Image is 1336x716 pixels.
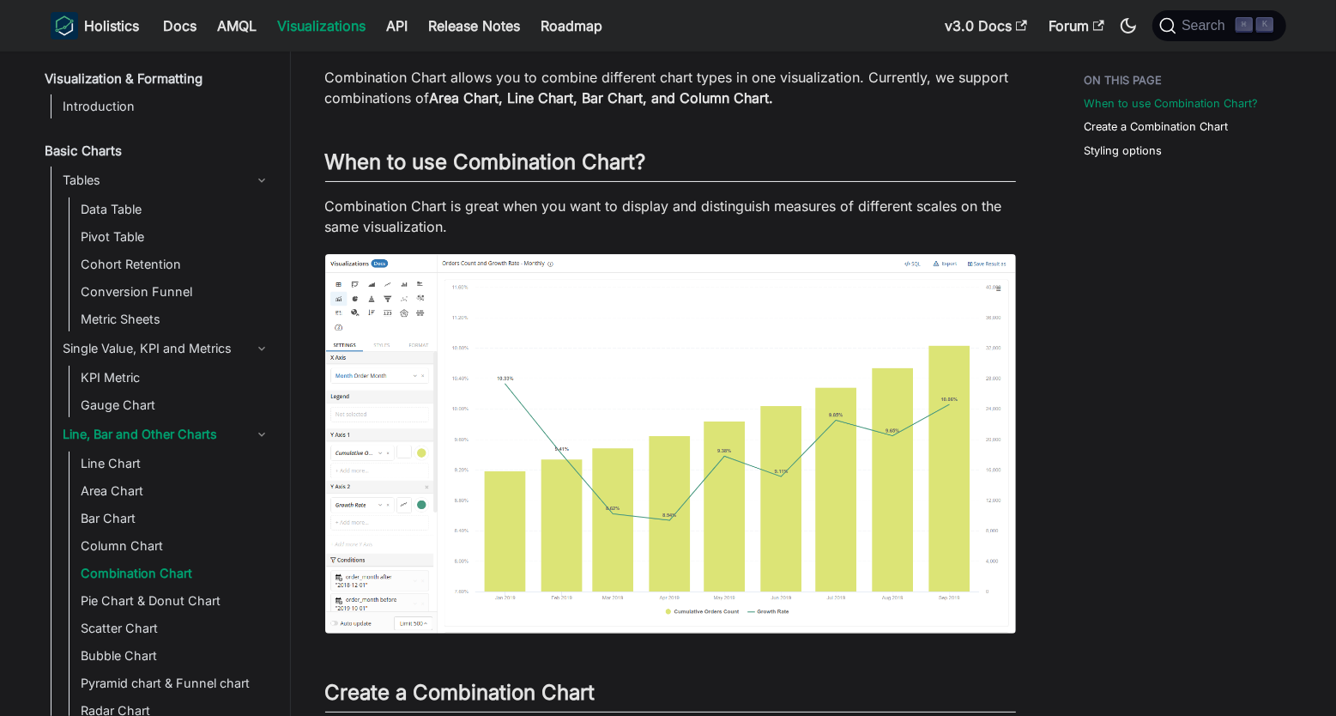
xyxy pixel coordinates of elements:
h2: When to use Combination Chart? [325,149,1016,182]
a: AMQL [208,12,268,39]
img: Holistics [51,12,78,39]
a: Docs [154,12,208,39]
a: Gauge Chart [76,393,275,417]
a: Create a Combination Chart [1085,118,1229,135]
a: Release Notes [419,12,531,39]
button: Search (Command+K) [1152,10,1285,41]
a: Metric Sheets [76,307,275,331]
a: Bubble Chart [76,644,275,668]
a: Pyramid chart & Funnel chart [76,671,275,695]
a: Conversion Funnel [76,280,275,304]
a: Basic Charts [40,139,275,163]
h2: Create a Combination Chart [325,680,1016,713]
p: Combination Chart is great when you want to display and distinguish measures of different scales ... [325,196,1016,237]
a: v3.0 Docs [935,12,1038,39]
a: Forum [1038,12,1115,39]
a: Pivot Table [76,225,275,249]
button: Switch between dark and light mode (currently dark mode) [1115,12,1142,39]
strong: Area Chart, Line Chart, Bar Chart, and Column Chart. [430,89,774,106]
a: Styling options [1085,143,1163,159]
a: Cohort Retention [76,252,275,276]
a: Visualization & Formatting [40,67,275,91]
a: Tables [58,167,275,194]
a: Introduction [58,94,275,118]
span: Search [1176,18,1236,33]
a: Scatter Chart [76,616,275,640]
a: When to use Combination Chart? [1085,95,1259,112]
a: Bar Chart [76,507,275,531]
a: Area Chart [76,479,275,503]
a: Combination Chart [76,561,275,586]
a: Visualizations [268,12,377,39]
nav: Docs sidebar [33,52,291,716]
a: Line, Bar and Other Charts [58,421,275,448]
a: Column Chart [76,534,275,558]
kbd: K [1256,17,1273,33]
b: Holistics [85,15,140,36]
a: KPI Metric [76,366,275,390]
p: Combination Chart allows you to combine different chart types in one visualization. Currently, we... [325,67,1016,108]
a: Single Value, KPI and Metrics [58,335,275,362]
a: Data Table [76,197,275,221]
a: API [377,12,419,39]
kbd: ⌘ [1236,17,1253,33]
a: HolisticsHolistics [51,12,140,39]
a: Roadmap [531,12,614,39]
a: Line Chart [76,452,275,476]
a: Pie Chart & Donut Chart [76,589,275,613]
